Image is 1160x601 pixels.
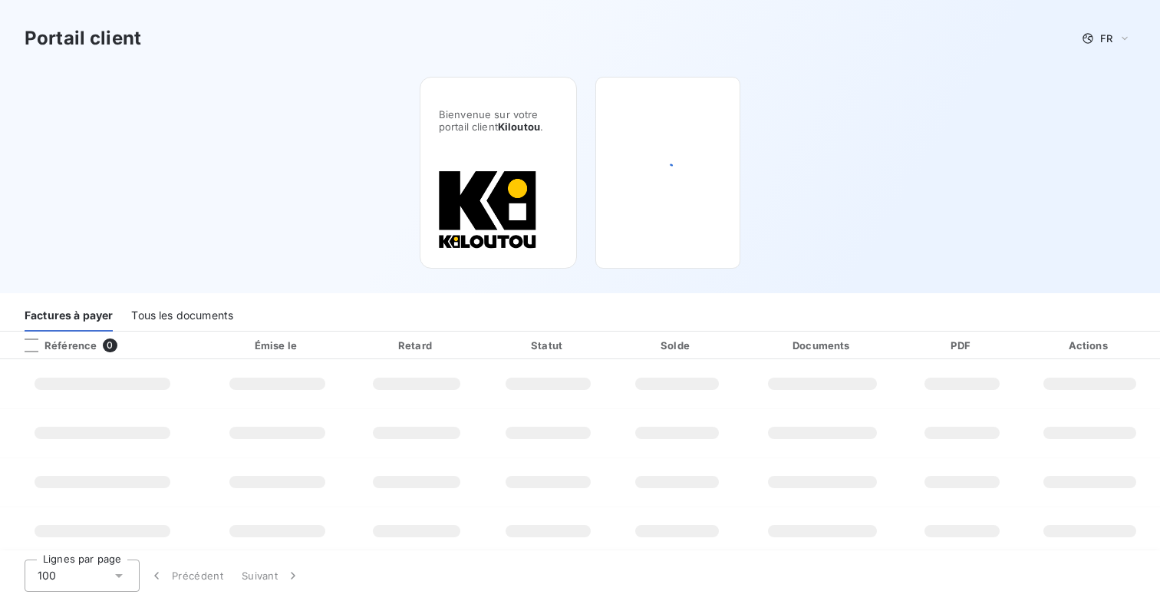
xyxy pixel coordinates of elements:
[208,338,347,353] div: Émise le
[232,560,310,592] button: Suivant
[38,568,56,583] span: 100
[439,108,558,133] span: Bienvenue sur votre portail client .
[131,299,233,332] div: Tous les documents
[743,338,902,353] div: Documents
[486,338,611,353] div: Statut
[103,338,117,352] span: 0
[12,338,97,352] div: Référence
[1100,32,1112,45] span: FR
[25,299,113,332] div: Factures à payer
[1023,338,1158,353] div: Actions
[498,121,540,133] span: Kiloutou
[353,338,480,353] div: Retard
[140,560,232,592] button: Précédent
[616,338,737,353] div: Solde
[25,25,141,52] h3: Portail client
[908,338,1017,353] div: PDF
[439,170,537,249] img: Company logo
